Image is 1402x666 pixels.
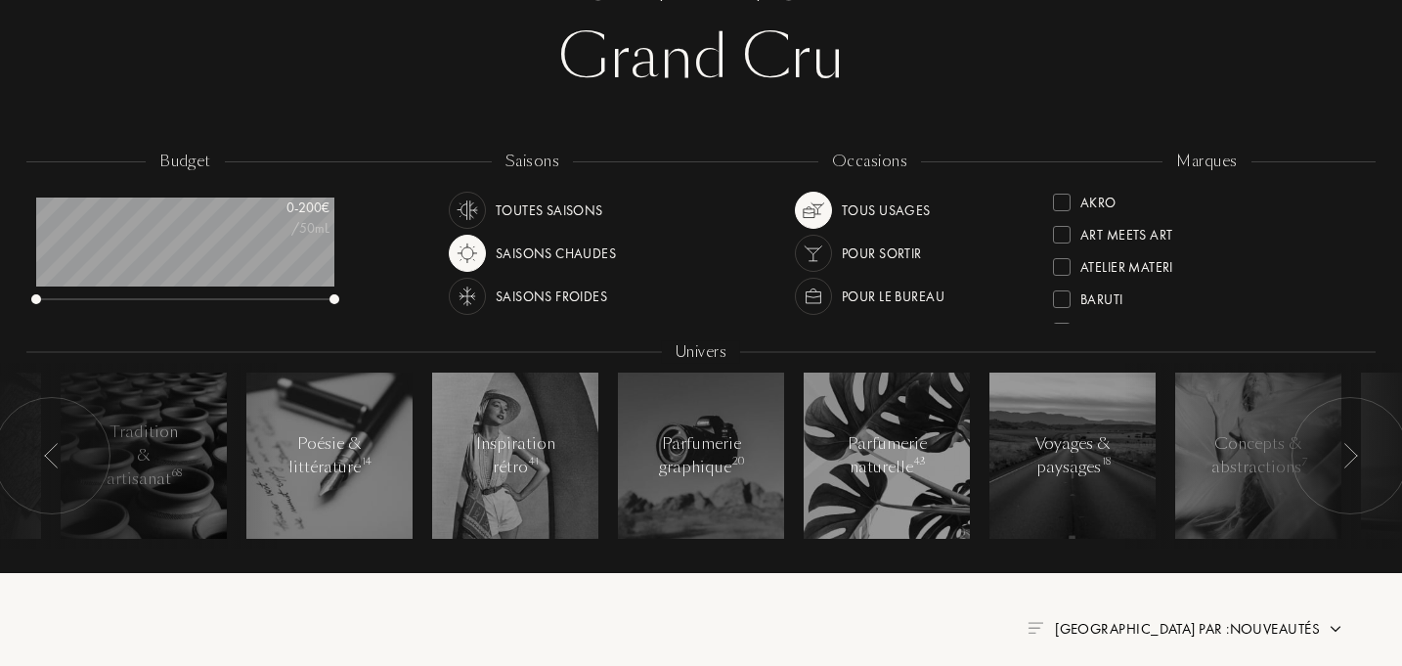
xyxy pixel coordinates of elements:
[232,218,329,239] div: /50mL
[529,455,539,468] span: 41
[659,432,743,479] div: Parfumerie graphique
[1031,432,1115,479] div: Voyages & paysages
[842,235,922,272] div: Pour sortir
[1162,151,1250,173] div: marques
[454,240,481,267] img: usage_season_hot.svg
[288,432,372,479] div: Poésie & littérature
[818,151,921,173] div: occasions
[800,240,827,267] img: usage_occasion_party_white.svg
[1080,315,1177,341] div: Binet-Papillon
[846,432,929,479] div: Parfumerie naturelle
[1080,186,1117,212] div: Akro
[800,197,827,224] img: usage_occasion_all.svg
[1080,218,1172,244] div: Art Meets Art
[146,151,225,173] div: budget
[496,235,616,272] div: Saisons chaudes
[492,151,573,173] div: saisons
[1102,455,1111,468] span: 18
[454,283,481,310] img: usage_season_cold_white.svg
[800,283,827,310] img: usage_occasion_work_white.svg
[474,432,557,479] div: Inspiration rétro
[362,455,372,468] span: 14
[1028,622,1043,634] img: filter_by.png
[496,192,603,229] div: Toutes saisons
[44,443,60,468] img: arr_left.svg
[662,341,740,364] div: Univers
[1342,443,1358,468] img: arr_left.svg
[496,278,607,315] div: Saisons froides
[1328,621,1343,637] img: arrow.png
[1080,283,1123,309] div: Baruti
[232,198,329,218] div: 0 - 200 €
[44,19,1358,97] div: Grand Cru
[732,455,744,468] span: 20
[1055,619,1320,639] span: [GEOGRAPHIC_DATA] par : Nouveautés
[842,278,944,315] div: Pour le bureau
[842,192,931,229] div: Tous usages
[454,197,481,224] img: usage_season_average_white.svg
[914,455,926,468] span: 43
[1080,250,1173,277] div: Atelier Materi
